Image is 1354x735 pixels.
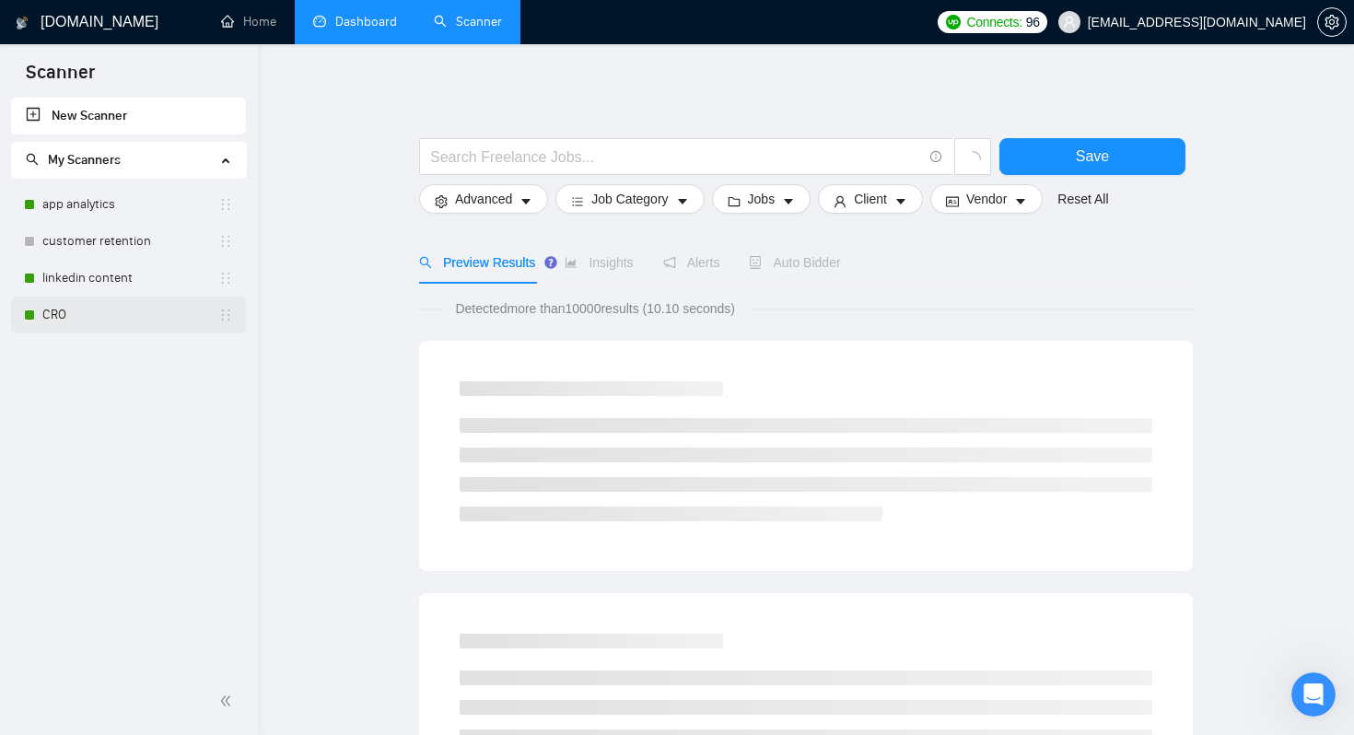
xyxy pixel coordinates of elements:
[65,542,216,557] span: Rate your conversation
[123,566,245,639] button: Messages
[221,14,276,29] a: homeHome
[1076,145,1109,168] span: Save
[728,194,741,208] span: folder
[109,356,160,375] div: • [DATE]
[42,297,218,333] a: CRO
[565,255,633,270] span: Insights
[1318,15,1346,29] span: setting
[21,64,58,101] img: Profile image for Mariia
[65,492,105,511] div: Mariia
[834,194,846,208] span: user
[21,542,58,578] img: Profile image for Dima
[1057,189,1108,209] a: Reset All
[434,14,502,29] a: searchScanner
[591,189,668,209] span: Job Category
[455,189,512,209] span: Advanced
[109,219,160,239] div: • [DATE]
[109,492,160,511] div: • [DATE]
[136,8,236,40] h1: Messages
[1291,672,1336,717] iframe: To enrich screen reader interactions, please activate Accessibility in Grammarly extension settings
[42,223,218,260] a: customer retention
[65,356,105,375] div: Mariia
[749,256,762,269] span: robot
[11,297,246,333] li: CRO
[712,184,811,214] button: folderJobscaret-down
[65,151,105,170] div: Mariia
[246,566,368,639] button: Help
[419,255,535,270] span: Preview Results
[65,83,105,102] div: Mariia
[42,186,218,223] a: app analytics
[818,184,923,214] button: userClientcaret-down
[964,151,981,168] span: loading
[26,98,231,134] a: New Scanner
[1317,15,1347,29] a: setting
[85,509,284,546] button: Send us a message
[103,560,155,579] div: • [DATE]
[313,14,397,29] a: dashboardDashboard
[21,473,58,510] img: Profile image for Mariia
[148,612,219,624] span: Messages
[543,254,559,271] div: Tooltip anchor
[11,98,246,134] li: New Scanner
[663,255,720,270] span: Alerts
[65,424,105,443] div: Mariia
[65,560,99,579] div: Dima
[218,197,233,212] span: holder
[16,8,29,38] img: logo
[11,223,246,260] li: customer retention
[946,194,959,208] span: idcard
[435,194,448,208] span: setting
[663,256,676,269] span: notification
[748,189,776,209] span: Jobs
[42,612,80,624] span: Home
[966,189,1007,209] span: Vendor
[782,194,795,208] span: caret-down
[218,234,233,249] span: holder
[21,405,58,442] img: Profile image for Mariia
[894,194,907,208] span: caret-down
[292,612,321,624] span: Help
[946,15,961,29] img: upwork-logo.png
[21,201,58,238] img: Profile image for Mariia
[966,12,1021,32] span: Connects:
[109,83,161,102] div: • 2h ago
[11,186,246,223] li: app analytics
[323,7,356,41] div: Close
[21,269,58,306] img: Profile image for Mariia
[565,256,578,269] span: area-chart
[442,298,748,319] span: Detected more than 10000 results (10.10 seconds)
[109,151,160,170] div: • [DATE]
[571,194,584,208] span: bars
[48,152,121,168] span: My Scanners
[21,337,58,374] img: Profile image for Mariia
[519,194,532,208] span: caret-down
[419,256,432,269] span: search
[555,184,704,214] button: barsJob Categorycaret-down
[65,287,105,307] div: Mariia
[218,308,233,322] span: holder
[1063,16,1076,29] span: user
[854,189,887,209] span: Client
[419,184,548,214] button: settingAdvancedcaret-down
[930,184,1043,214] button: idcardVendorcaret-down
[749,255,840,270] span: Auto Bidder
[26,153,39,166] span: search
[109,424,160,443] div: • [DATE]
[42,260,218,297] a: linkedin content
[1026,12,1040,32] span: 96
[930,151,942,163] span: info-circle
[26,152,121,168] span: My Scanners
[11,59,110,98] span: Scanner
[11,260,246,297] li: linkedin content
[1014,194,1027,208] span: caret-down
[109,287,160,307] div: • [DATE]
[219,692,238,710] span: double-left
[430,146,922,169] input: Search Freelance Jobs...
[65,219,105,239] div: Mariia
[1317,7,1347,37] button: setting
[21,133,58,169] img: Profile image for Mariia
[676,194,689,208] span: caret-down
[218,271,233,286] span: holder
[999,138,1185,175] button: Save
